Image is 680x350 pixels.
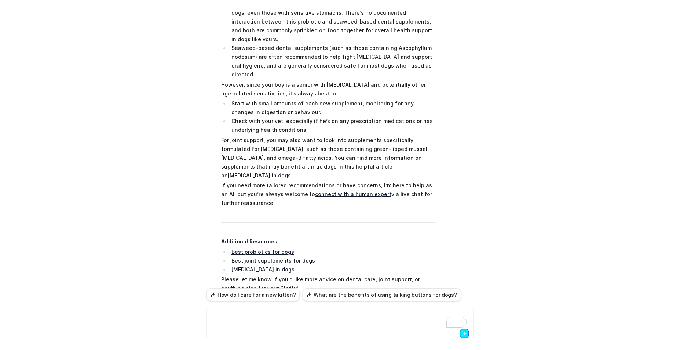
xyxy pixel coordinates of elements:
a: connect with a human expert [315,191,391,197]
div: To enrich screen reader interactions, please activate Accessibility in Grammarly extension settings [208,311,472,328]
li: Start with small amounts of each new supplement, monitoring for any changes in digestion or behav... [229,99,436,117]
a: Best joint supplements for dogs [231,257,315,264]
p: If you need more tailored recommendations or have concerns, I’m here to help as an AI, but you’re... [221,181,436,208]
button: What are the benefits of using talking buttons for dogs? [303,288,461,301]
button: How do I care for a new kitten? [206,288,300,301]
p: Please let me know if you’d like more advice on dental care, joint support, or anything else for ... [221,275,436,293]
li: Check with your vet, especially if he’s on any prescription medications or has underlying health ... [229,117,436,134]
strong: Additional Resources: [221,238,279,245]
p: However, since your boy is a senior with [MEDICAL_DATA] and potentially other age-related sensiti... [221,80,436,98]
a: [MEDICAL_DATA] in dogs [228,172,291,178]
a: [MEDICAL_DATA] in dogs [231,266,295,273]
p: For joint support, you may also want to look into supplements specifically formulated for [MEDICA... [221,136,436,180]
li: Seaweed-based dental supplements (such as those containing Ascophyllum nodosum) are often recomme... [229,44,436,79]
a: Best probiotics for dogs [231,249,294,255]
